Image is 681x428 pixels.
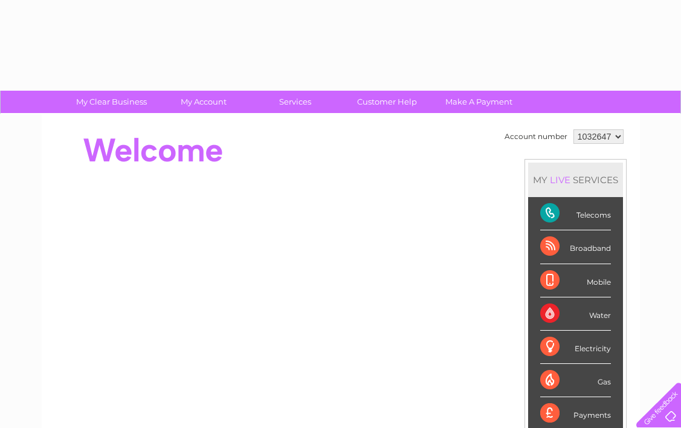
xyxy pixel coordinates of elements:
[540,364,611,397] div: Gas
[547,174,573,186] div: LIVE
[502,126,570,147] td: Account number
[540,197,611,230] div: Telecoms
[429,91,529,113] a: Make A Payment
[540,264,611,297] div: Mobile
[540,230,611,264] div: Broadband
[540,297,611,331] div: Water
[337,91,437,113] a: Customer Help
[153,91,253,113] a: My Account
[245,91,345,113] a: Services
[62,91,161,113] a: My Clear Business
[528,163,623,197] div: MY SERVICES
[540,331,611,364] div: Electricity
